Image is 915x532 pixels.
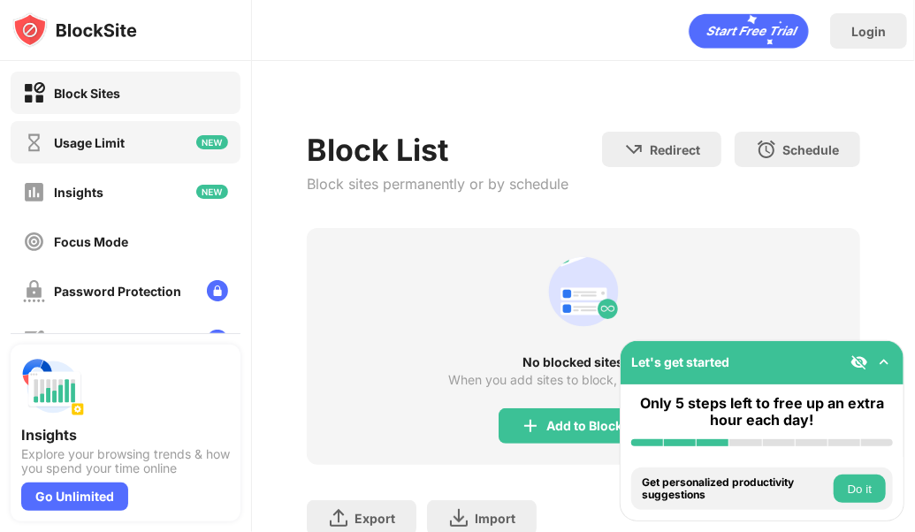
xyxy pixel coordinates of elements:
div: Password Protection [54,284,181,299]
div: Login [851,24,886,39]
img: time-usage-off.svg [23,132,45,154]
div: Usage Limit [54,135,125,150]
img: omni-setup-toggle.svg [875,353,893,371]
div: Add to Block List [546,419,647,433]
div: animation [689,13,809,49]
div: Focus Mode [54,234,128,249]
img: password-protection-off.svg [23,280,45,302]
div: Import [475,511,515,526]
div: Redirect [650,142,700,157]
div: Insights [54,185,103,200]
img: lock-menu.svg [207,330,228,351]
div: Only 5 steps left to free up an extra hour each day! [631,395,893,429]
img: focus-off.svg [23,231,45,253]
div: When you add sites to block, you’ll see it here. [449,373,719,387]
div: Let's get started [631,354,729,369]
button: Do it [834,475,886,503]
img: logo-blocksite.svg [12,12,137,48]
div: Insights [21,426,230,444]
div: Explore your browsing trends & how you spend your time online [21,447,230,475]
div: Go Unlimited [21,483,128,511]
img: lock-menu.svg [207,280,228,301]
img: eye-not-visible.svg [850,353,868,371]
img: push-insights.svg [21,355,85,419]
img: customize-block-page-off.svg [23,330,45,352]
div: animation [541,249,626,334]
div: No blocked sites yet [307,355,860,369]
div: Block sites permanently or by schedule [307,175,568,193]
div: Get personalized productivity suggestions [642,476,829,502]
div: Block List [307,132,568,168]
img: insights-off.svg [23,181,45,203]
img: block-on.svg [23,82,45,104]
div: Schedule [782,142,839,157]
div: Export [355,511,395,526]
img: new-icon.svg [196,185,228,199]
img: new-icon.svg [196,135,228,149]
div: Block Sites [54,86,120,101]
